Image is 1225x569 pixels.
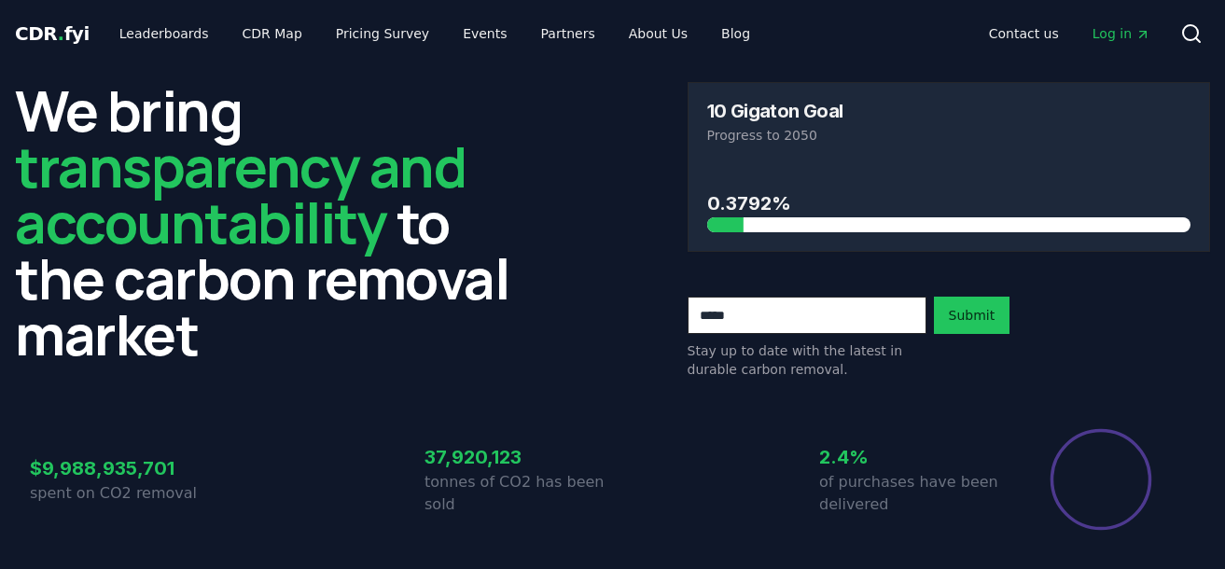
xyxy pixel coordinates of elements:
a: CDR.fyi [15,21,90,47]
div: Percentage of sales delivered [1049,427,1153,532]
a: About Us [614,17,703,50]
h3: 37,920,123 [425,443,613,471]
a: Pricing Survey [321,17,444,50]
p: spent on CO2 removal [30,482,218,505]
button: Submit [934,297,1010,334]
a: Log in [1078,17,1165,50]
p: Stay up to date with the latest in durable carbon removal. [688,341,926,379]
h3: 10 Gigaton Goal [707,102,843,120]
a: Leaderboards [104,17,224,50]
nav: Main [974,17,1165,50]
a: CDR Map [228,17,317,50]
span: . [58,22,64,45]
h2: We bring to the carbon removal market [15,82,538,362]
h3: $9,988,935,701 [30,454,218,482]
p: tonnes of CO2 has been sold [425,471,613,516]
span: CDR fyi [15,22,90,45]
h3: 0.3792% [707,189,1191,217]
p: of purchases have been delivered [819,471,1008,516]
nav: Main [104,17,765,50]
a: Partners [526,17,610,50]
h3: 2.4% [819,443,1008,471]
span: transparency and accountability [15,128,466,260]
a: Events [448,17,522,50]
a: Contact us [974,17,1074,50]
a: Blog [706,17,765,50]
span: Log in [1093,24,1150,43]
p: Progress to 2050 [707,126,1191,145]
